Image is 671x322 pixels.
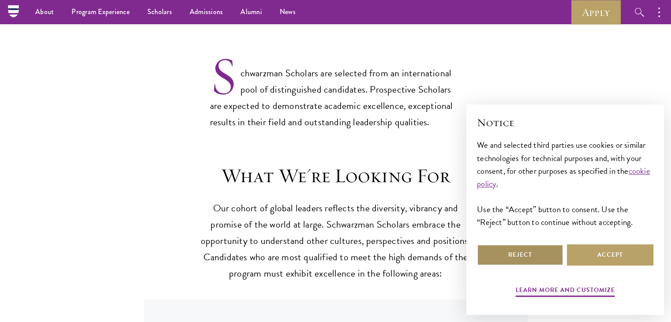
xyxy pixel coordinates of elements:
[477,139,653,228] div: We and selected third parties use cookies or similar technologies for technical purposes and, wit...
[516,285,615,298] button: Learn more and customize
[210,51,461,131] p: Schwarzman Scholars are selected from an international pool of distinguished candidates. Prospect...
[477,244,563,266] button: Reject
[199,164,472,188] h3: What We're Looking For
[567,244,653,266] button: Accept
[477,165,650,190] a: cookie policy
[477,115,653,130] h2: Notice
[199,200,472,282] p: Our cohort of global leaders reflects the diversity, vibrancy and promise of the world at large. ...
